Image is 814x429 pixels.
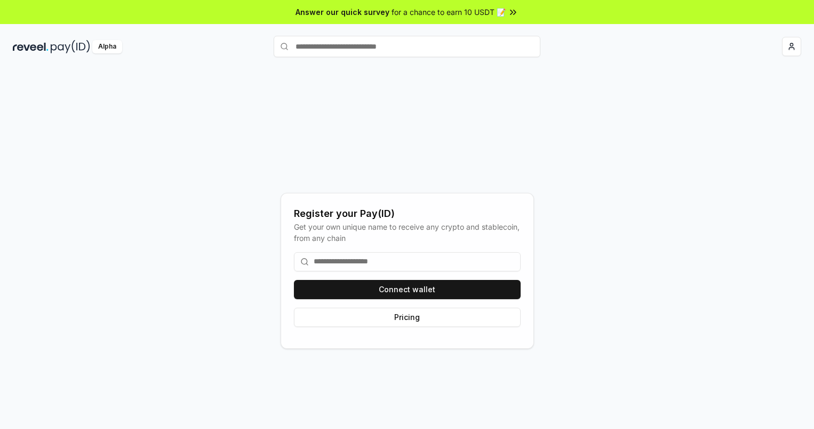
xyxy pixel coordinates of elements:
div: Get your own unique name to receive any crypto and stablecoin, from any chain [294,221,521,244]
button: Pricing [294,308,521,327]
button: Connect wallet [294,280,521,299]
img: pay_id [51,40,90,53]
span: Answer our quick survey [296,6,389,18]
div: Alpha [92,40,122,53]
div: Register your Pay(ID) [294,206,521,221]
img: reveel_dark [13,40,49,53]
span: for a chance to earn 10 USDT 📝 [392,6,506,18]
